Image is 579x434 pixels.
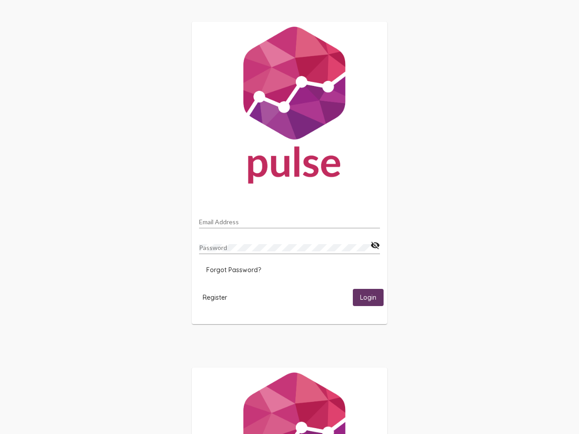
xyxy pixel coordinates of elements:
button: Forgot Password? [199,262,268,278]
span: Register [203,293,227,302]
mat-icon: visibility_off [370,240,380,251]
span: Login [360,294,376,302]
span: Forgot Password? [206,266,261,274]
button: Login [353,289,384,306]
img: Pulse For Good Logo [192,22,387,193]
button: Register [195,289,234,306]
